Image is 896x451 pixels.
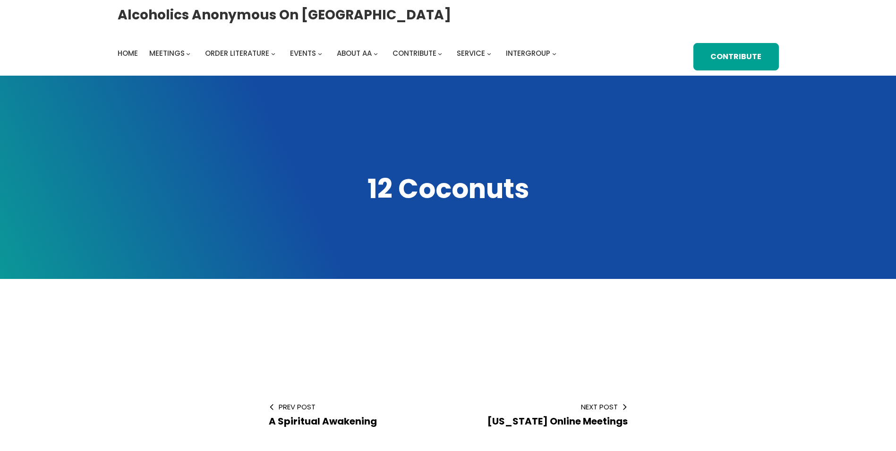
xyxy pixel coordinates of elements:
[337,47,372,60] a: About AA
[393,47,436,60] a: Contribute
[457,48,485,58] span: Service
[457,47,485,60] a: Service
[552,51,556,55] button: Intergroup submenu
[118,47,560,60] nav: Intergroup
[393,48,436,58] span: Contribute
[290,47,316,60] a: Events
[149,47,185,60] a: Meetings
[205,48,269,58] span: Order Literature
[271,51,275,55] button: Order Literature submenu
[269,402,433,428] a: Prev Post A Spiritual Awakening
[290,48,316,58] span: Events
[463,402,628,412] span: Next Post
[506,48,550,58] span: Intergroup
[487,415,628,428] span: [US_STATE] Online Meetings
[487,51,491,55] button: Service submenu
[118,48,138,58] span: Home
[118,171,779,207] h1: 12 Coconuts
[318,51,322,55] button: Events submenu
[149,48,185,58] span: Meetings
[118,47,138,60] a: Home
[269,415,377,428] span: A Spiritual Awakening
[337,48,372,58] span: About AA
[693,43,778,70] a: Contribute
[438,51,442,55] button: Contribute submenu
[186,51,190,55] button: Meetings submenu
[269,402,433,412] span: Prev Post
[118,3,451,26] a: Alcoholics Anonymous on [GEOGRAPHIC_DATA]
[374,51,378,55] button: About AA submenu
[463,402,628,428] a: Next Post [US_STATE] Online Meetings
[506,47,550,60] a: Intergroup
